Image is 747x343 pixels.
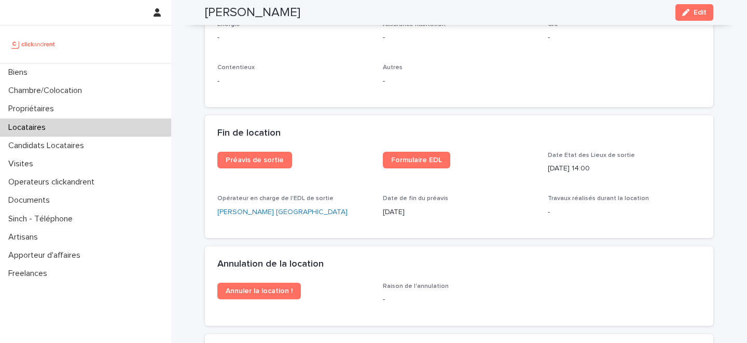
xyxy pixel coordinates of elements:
[4,177,103,187] p: Operateurs clickandrent
[226,287,293,295] span: Annuler la location !
[4,159,41,169] p: Visites
[548,163,701,174] p: [DATE] 14:00
[217,195,334,202] span: Opérateur en charge de l'EDL de sortie
[548,195,649,202] span: Travaux réalisés durant la location
[4,141,92,151] p: Candidats Locataires
[383,294,536,305] p: -
[383,283,449,289] span: Raison de l'annulation
[217,76,370,87] p: -
[391,156,442,164] span: Formulaire EDL
[8,34,59,55] img: UCB0brd3T0yccxBKYDjQ
[694,9,707,16] span: Edit
[217,64,255,71] span: Contentieux
[4,86,90,96] p: Chambre/Colocation
[4,195,58,205] p: Documents
[4,250,89,260] p: Apporteur d'affaires
[217,152,292,168] a: Préavis de sortie
[226,156,284,164] span: Préavis de sortie
[217,207,348,218] a: [PERSON_NAME] [GEOGRAPHIC_DATA]
[4,68,36,77] p: Biens
[383,152,450,168] a: Formulaire EDL
[383,32,536,43] p: -
[4,123,54,133] p: Locataires
[383,207,536,218] p: [DATE]
[548,152,635,159] span: Date Etat des Lieux de sortie
[217,259,324,270] h2: Annulation de la location
[675,4,713,21] button: Edit
[4,104,62,114] p: Propriétaires
[383,76,536,87] p: -
[383,64,403,71] span: Autres
[217,128,281,139] h2: Fin de location
[548,32,701,43] p: -
[4,269,56,279] p: Freelances
[4,232,46,242] p: Artisans
[217,283,301,299] a: Annuler la location !
[217,32,370,43] p: -
[205,5,300,20] h2: [PERSON_NAME]
[548,207,701,218] p: -
[383,195,448,202] span: Date de fin du préavis
[4,214,81,224] p: Sinch - Téléphone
